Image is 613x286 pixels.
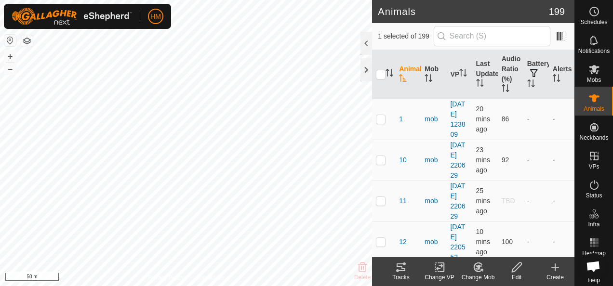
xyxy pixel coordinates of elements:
[386,70,393,78] p-sorticon: Activate to sort
[459,70,467,78] p-sorticon: Activate to sort
[553,76,560,83] p-sorticon: Activate to sort
[450,182,465,220] a: [DATE] 220629
[588,277,600,283] span: Help
[425,237,442,247] div: mob
[498,50,523,99] th: Audio Ratio (%)
[425,114,442,124] div: mob
[425,155,442,165] div: mob
[580,19,607,25] span: Schedules
[587,77,601,83] span: Mobs
[476,146,491,174] span: 23 Sept 2025, 12:33 pm
[549,221,574,262] td: -
[502,238,513,246] span: 100
[476,187,491,215] span: 23 Sept 2025, 12:31 pm
[399,155,407,165] span: 10
[502,86,509,93] p-sorticon: Activate to sort
[450,223,465,261] a: [DATE] 220552
[578,48,610,54] span: Notifications
[399,237,407,247] span: 12
[472,50,498,99] th: Last Updated
[425,76,432,83] p-sorticon: Activate to sort
[421,50,446,99] th: Mob
[476,228,491,256] span: 23 Sept 2025, 12:47 pm
[523,181,549,221] td: -
[580,253,606,279] div: Open chat
[382,273,420,282] div: Tracks
[196,273,224,282] a: Contact Us
[586,193,602,198] span: Status
[434,26,550,46] input: Search (S)
[425,196,442,206] div: mob
[450,100,465,138] a: [DATE] 123809
[420,273,459,282] div: Change VP
[549,140,574,181] td: -
[395,50,421,99] th: Animal
[450,141,465,179] a: [DATE] 220629
[399,76,407,83] p-sorticon: Activate to sort
[150,12,161,22] span: HM
[399,114,403,124] span: 1
[4,35,16,46] button: Reset Map
[588,164,599,169] span: VPs
[378,6,548,17] h2: Animals
[12,8,132,25] img: Gallagher Logo
[588,221,600,227] span: Infra
[523,221,549,262] td: -
[549,181,574,221] td: -
[4,63,16,75] button: –
[502,197,515,205] span: TBD
[459,273,497,282] div: Change Mob
[523,140,549,181] td: -
[549,4,565,19] span: 199
[502,115,509,123] span: 86
[502,156,509,164] span: 92
[549,50,574,99] th: Alerts
[476,105,491,133] span: 23 Sept 2025, 12:36 pm
[536,273,574,282] div: Create
[549,99,574,140] td: -
[523,50,549,99] th: Battery
[446,50,472,99] th: VP
[399,196,407,206] span: 11
[527,81,535,89] p-sorticon: Activate to sort
[4,51,16,62] button: +
[378,31,433,41] span: 1 selected of 199
[476,80,484,88] p-sorticon: Activate to sort
[523,99,549,140] td: -
[148,273,184,282] a: Privacy Policy
[497,273,536,282] div: Edit
[584,106,604,112] span: Animals
[579,135,608,141] span: Neckbands
[21,35,33,47] button: Map Layers
[582,250,606,256] span: Heatmap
